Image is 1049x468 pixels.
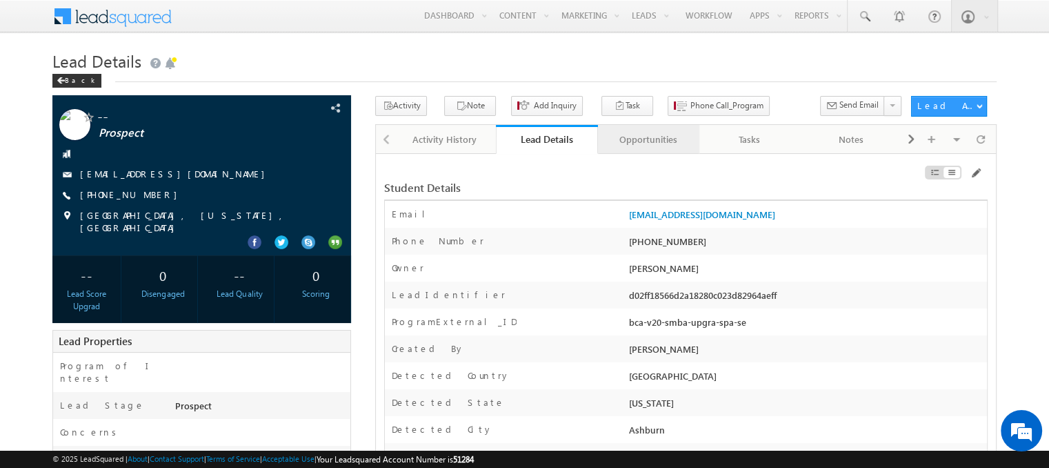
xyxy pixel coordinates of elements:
[629,208,775,220] a: [EMAIL_ADDRESS][DOMAIN_NAME]
[601,96,653,116] button: Task
[820,96,885,116] button: Send Email
[839,99,879,111] span: Send Email
[626,396,987,416] div: [US_STATE]
[392,369,510,382] label: Detected Country
[392,262,424,274] label: Owner
[188,365,250,384] em: Start Chat
[598,125,699,154] a: Opportunities
[99,126,283,140] span: Prospect
[668,96,770,116] button: Phone Call_Program
[392,423,493,436] label: Detected City
[80,168,272,179] a: [EMAIL_ADDRESS][DOMAIN_NAME]
[262,454,314,463] a: Acceptable Use
[132,262,194,288] div: 0
[56,262,117,288] div: --
[626,315,987,335] div: bca-v20-smba-upgra-spa-se
[18,128,252,353] textarea: Type your message and hit 'Enter'
[812,131,890,148] div: Notes
[626,369,987,389] div: [GEOGRAPHIC_DATA]
[52,73,108,85] a: Back
[209,262,270,288] div: --
[52,453,474,466] span: © 2025 LeadSquared | | | | |
[286,288,347,300] div: Scoring
[392,342,465,355] label: Created By
[52,50,141,72] span: Lead Details
[209,288,270,300] div: Lead Quality
[72,72,232,90] div: Chat with us now
[506,133,587,146] div: Lead Details
[699,125,801,154] a: Tasks
[392,315,517,328] label: ProgramExternal_ID
[60,360,161,384] label: Program of Interest
[97,109,282,123] span: --
[511,96,583,116] button: Add Inquiry
[917,99,976,112] div: Lead Actions
[911,96,987,117] button: Lead Actions
[626,289,987,308] div: d02ff18566d2a18280c023d82964aeff
[80,188,184,202] span: [PHONE_NUMBER]
[59,109,90,145] img: Profile photo
[206,454,260,463] a: Terms of Service
[60,426,121,438] label: Concerns
[394,125,496,154] a: Activity History
[690,99,763,112] span: Phone Call_Program
[52,74,101,88] div: Back
[406,131,483,148] div: Activity History
[392,396,505,409] label: Detected State
[375,96,427,116] button: Activity
[132,288,194,300] div: Disengaged
[626,235,987,254] div: [PHONE_NUMBER]
[384,182,781,194] div: Student Details
[626,342,987,362] div: [PERSON_NAME]
[801,125,903,154] a: Notes
[56,288,117,313] div: Lead Score Upgrad
[172,399,350,418] div: Prospect
[317,454,474,465] span: Your Leadsquared Account Number is
[444,96,496,116] button: Note
[392,235,484,247] label: Phone Number
[629,262,699,274] span: [PERSON_NAME]
[60,399,145,411] label: Lead Stage
[453,454,474,465] span: 51284
[226,7,259,40] div: Minimize live chat window
[392,289,506,301] label: LeadIdentifier
[150,454,204,463] a: Contact Support
[609,131,687,148] div: Opportunities
[59,334,132,348] span: Lead Properties
[80,209,322,234] span: [GEOGRAPHIC_DATA], [US_STATE], [GEOGRAPHIC_DATA]
[496,125,597,154] a: Lead Details
[626,423,987,442] div: Ashburn
[392,208,436,220] label: Email
[710,131,788,148] div: Tasks
[534,99,577,112] span: Add Inquiry
[128,454,148,463] a: About
[23,72,58,90] img: d_60004797649_company_0_60004797649
[392,450,477,462] label: Lead Stage
[286,262,347,288] div: 0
